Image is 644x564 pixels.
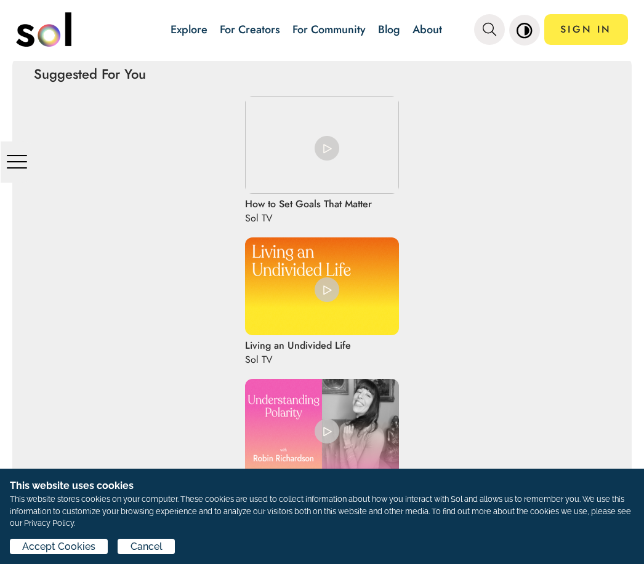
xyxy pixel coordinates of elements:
[10,493,634,529] p: This website stores cookies on your computer. These cookies are used to collect information about...
[10,539,108,554] button: Accept Cookies
[245,379,399,477] img: Understanding Polarity
[245,352,351,367] p: Sol TV
[16,8,628,51] nav: main navigation
[118,539,174,554] button: Cancel
[544,14,628,45] a: SIGN IN
[315,277,339,302] img: play
[292,22,366,38] a: For Community
[34,64,610,84] p: Suggested For You
[245,197,372,211] p: How to Set Goals That Matter
[315,419,339,443] img: play
[22,539,95,554] span: Accept Cookies
[378,22,400,38] a: Blog
[245,96,399,194] img: How to Set Goals That Matter
[245,237,399,335] img: Living an Undivided Life
[16,12,71,47] img: logo
[131,539,163,554] span: Cancel
[245,211,365,225] p: Sol TV
[413,22,442,38] a: About
[10,479,634,493] h1: This website uses cookies
[220,22,280,38] a: For Creators
[171,22,207,38] a: Explore
[315,136,339,161] img: play
[245,338,351,352] p: Living an Undivided Life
